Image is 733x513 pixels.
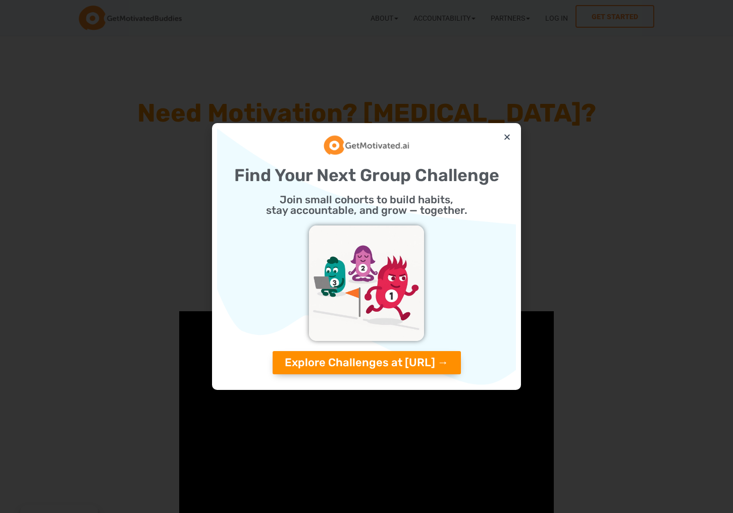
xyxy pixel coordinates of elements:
h2: Join small cohorts to build habits, stay accountable, and grow — together. [222,194,511,215]
img: challenges_getmotivatedAI [309,225,425,341]
img: GetMotivatedAI Logo [324,134,410,156]
h2: Find Your Next Group Challenge [222,167,511,184]
a: Close [503,133,511,141]
span: Explore Challenges at [URL] → [285,357,449,368]
iframe: Intercom live chat [699,479,723,503]
a: Explore Challenges at [URL] → [273,351,461,374]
